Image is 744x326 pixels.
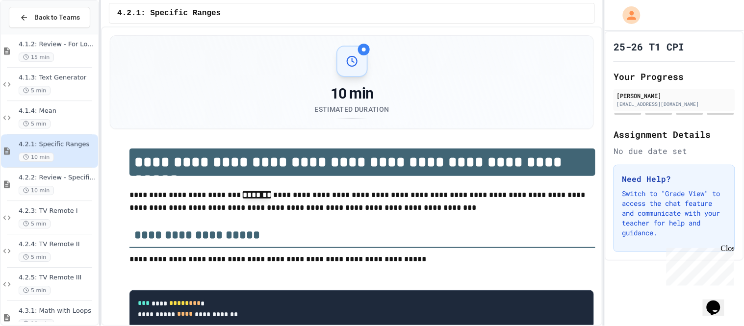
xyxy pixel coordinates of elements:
[34,12,80,23] span: Back to Teams
[19,240,96,249] span: 4.2.4: TV Remote II
[614,127,735,141] h2: Assignment Details
[117,7,221,19] span: 4.2.1: Specific Ranges
[9,7,90,28] button: Back to Teams
[19,152,54,162] span: 10 min
[622,173,727,185] h3: Need Help?
[19,52,54,62] span: 15 min
[19,307,96,315] span: 4.3.1: Math with Loops
[616,100,732,108] div: [EMAIL_ADDRESS][DOMAIN_NAME]
[663,244,734,286] iframe: chat widget
[19,140,96,149] span: 4.2.1: Specific Ranges
[19,74,96,82] span: 4.1.3: Text Generator
[19,186,54,195] span: 10 min
[614,40,684,53] h1: 25-26 T1 CPI
[613,4,643,26] div: My Account
[19,219,51,228] span: 5 min
[616,91,732,100] div: [PERSON_NAME]
[315,85,389,102] div: 10 min
[19,119,51,128] span: 5 min
[19,274,96,282] span: 4.2.5: TV Remote III
[19,207,96,215] span: 4.2.3: TV Remote I
[19,40,96,49] span: 4.1.2: Review - For Loops
[19,252,51,262] span: 5 min
[703,287,734,316] iframe: chat widget
[4,4,68,62] div: Chat with us now!Close
[315,104,389,114] div: Estimated Duration
[19,86,51,95] span: 5 min
[622,189,727,238] p: Switch to "Grade View" to access the chat feature and communicate with your teacher for help and ...
[19,286,51,295] span: 5 min
[19,174,96,182] span: 4.2.2: Review - Specific Ranges
[614,145,735,157] div: No due date set
[614,70,735,83] h2: Your Progress
[19,107,96,115] span: 4.1.4: Mean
